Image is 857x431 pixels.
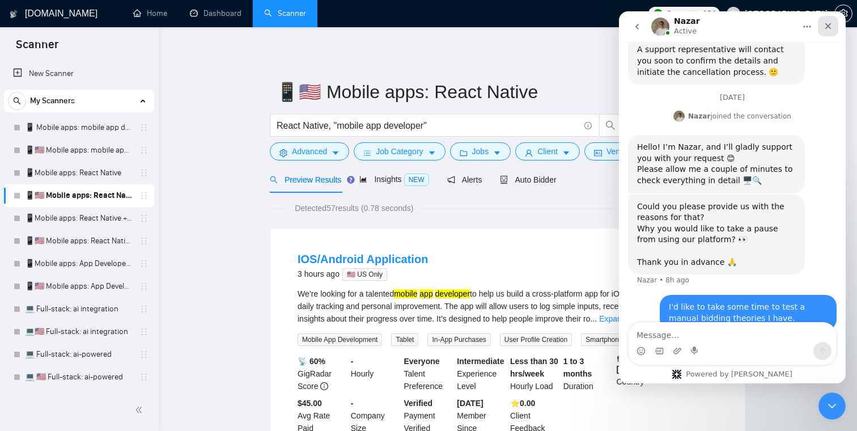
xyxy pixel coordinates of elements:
span: setting [835,9,852,18]
span: Detected 57 results (0.78 seconds) [287,202,421,214]
a: 📱🇺🇸 Mobile apps: React Native + AI integration [25,230,133,252]
span: caret-down [493,149,501,157]
span: robot [500,176,508,184]
iframe: Intercom live chat [619,11,846,383]
div: Experience Level [455,355,508,392]
span: holder [139,168,149,178]
span: search [600,120,621,130]
button: search [599,114,622,137]
span: user [525,149,533,157]
a: 💻 Full-stack: ai-powered [25,343,133,366]
span: holder [139,146,149,155]
span: holder [139,259,149,268]
span: double-left [135,404,146,416]
a: 📱🇺🇸 Mobile apps: App Developer - titles [25,275,133,298]
b: [GEOGRAPHIC_DATA] [617,355,702,374]
span: Smartphone [581,333,627,346]
button: barsJob Categorycaret-down [354,142,445,160]
div: Tooltip anchor [346,175,356,185]
b: Less than 30 hrs/week [510,357,558,378]
span: idcard [594,149,602,157]
b: $45.00 [298,399,322,408]
img: upwork-logo.png [654,9,663,18]
a: Expand [599,314,626,323]
mark: app [419,289,432,298]
div: Country [614,355,668,392]
span: holder [139,123,149,132]
span: search [9,97,26,105]
span: NEW [404,174,429,186]
b: - [351,399,354,408]
a: dashboardDashboard [190,9,241,18]
a: 📱Mobile apps: React Native [25,162,133,184]
a: 💻🇺🇸 Full-stack: ai integration [25,320,133,343]
span: holder [139,373,149,382]
button: idcardVendorcaret-down [584,142,654,160]
img: 🇺🇸 [617,355,625,363]
b: Everyone [404,357,440,366]
a: IOS/Android Application [298,253,428,265]
span: Tablet [391,333,418,346]
span: caret-down [428,149,436,157]
span: setting [279,149,287,157]
span: holder [139,282,149,291]
span: info-circle [584,122,592,129]
span: Alerts [447,175,482,184]
span: info-circle [320,382,328,390]
button: setting [834,5,852,23]
span: In-App Purchases [427,333,490,346]
a: 💻 🇺🇸 Full-stack: ai-powered [25,366,133,388]
a: homeHome [133,9,167,18]
button: settingAdvancedcaret-down [270,142,349,160]
span: notification [447,176,455,184]
b: 1 to 3 months [563,357,592,378]
a: 📱🇺🇸 Mobile apps: mobile app developer [25,139,133,162]
div: 3 hours ago [298,267,428,281]
input: Scanner name... [276,78,723,106]
b: [DATE] [457,399,483,408]
span: holder [139,236,149,246]
span: Preview Results [270,175,341,184]
span: Jobs [472,145,489,158]
b: - [351,357,354,366]
div: Hourly [349,355,402,392]
span: Vendor [606,145,631,158]
span: caret-down [562,149,570,157]
img: logo [10,5,18,23]
span: 🇺🇸 US Only [342,268,387,281]
div: We’re looking for a talented to help us build a cross-platform app for iOS and Android focused on... [298,288,718,325]
span: Mobile App Development [298,333,382,346]
span: 164 [703,7,715,20]
span: Auto Bidder [500,175,556,184]
span: holder [139,214,149,223]
a: 💻 Full-stack: ai mvp development [25,388,133,411]
span: Scanner [7,36,67,60]
button: search [8,92,26,110]
span: bars [363,149,371,157]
